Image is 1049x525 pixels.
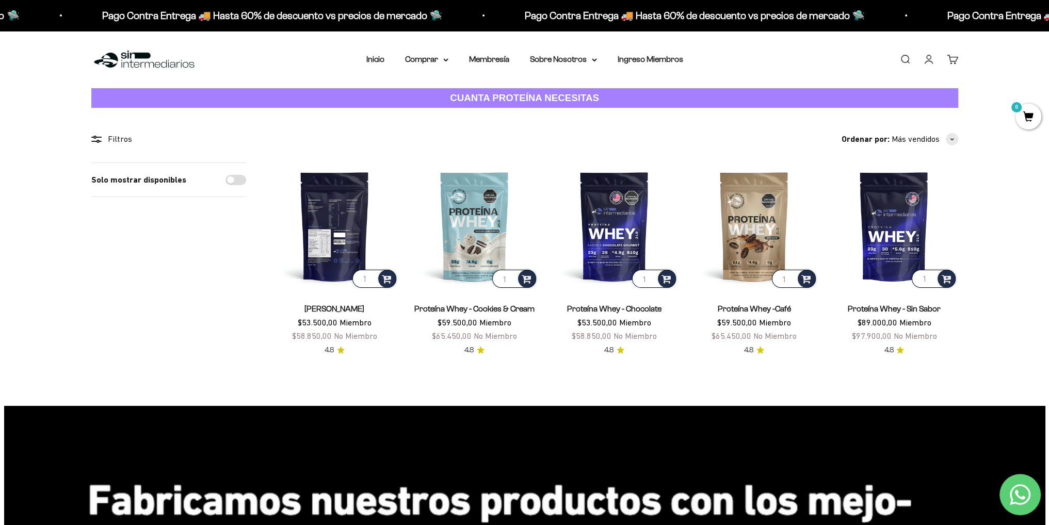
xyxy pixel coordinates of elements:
[366,55,384,63] a: Inicio
[292,331,332,340] span: $58.850,00
[614,331,657,340] span: No Miembro
[759,318,791,327] span: Miembro
[334,331,377,340] span: No Miembro
[474,331,517,340] span: No Miembro
[604,344,624,356] a: 4.84.8 de 5.0 estrellas
[848,304,941,313] a: Proteína Whey - Sin Sabor
[577,318,617,327] span: $53.500,00
[469,55,509,63] a: Membresía
[899,318,931,327] span: Miembro
[718,304,791,313] a: Proteína Whey -Café
[530,53,597,66] summary: Sobre Nosotros
[744,344,753,356] span: 4.8
[405,53,448,66] summary: Comprar
[432,331,472,340] span: $65.450,00
[450,92,599,103] strong: CUANTA PROTEÍNA NECESITAS
[1015,112,1041,123] a: 0
[618,55,683,63] a: Ingreso Miembros
[857,318,897,327] span: $89.000,00
[1010,101,1023,113] mark: 0
[892,133,958,146] button: Más vendidos
[464,344,474,356] span: 4.8
[325,344,334,356] span: 4.8
[304,304,364,313] a: [PERSON_NAME]
[884,344,893,356] span: 4.8
[91,133,246,146] div: Filtros
[717,318,757,327] span: $59.500,00
[744,344,764,356] a: 4.84.8 de 5.0 estrellas
[567,304,661,313] a: Proteína Whey - Chocolate
[604,344,614,356] span: 4.8
[298,318,337,327] span: $53.500,00
[88,7,428,24] p: Pago Contra Entrega 🚚 Hasta 60% de descuento vs precios de mercado 🛸
[893,331,937,340] span: No Miembro
[892,133,940,146] span: Más vendidos
[851,331,891,340] span: $97.900,00
[340,318,372,327] span: Miembro
[91,173,186,187] label: Solo mostrar disponibles
[884,344,904,356] a: 4.84.8 de 5.0 estrellas
[842,133,890,146] span: Ordenar por:
[619,318,651,327] span: Miembro
[271,162,398,290] img: Proteína Whey - Vainilla
[753,331,797,340] span: No Miembro
[712,331,751,340] span: $65.450,00
[438,318,477,327] span: $59.500,00
[510,7,850,24] p: Pago Contra Entrega 🚚 Hasta 60% de descuento vs precios de mercado 🛸
[464,344,485,356] a: 4.84.8 de 5.0 estrellas
[479,318,511,327] span: Miembro
[325,344,345,356] a: 4.84.8 de 5.0 estrellas
[414,304,535,313] a: Proteína Whey - Cookies & Cream
[91,88,958,108] a: CUANTA PROTEÍNA NECESITAS
[572,331,611,340] span: $58.850,00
